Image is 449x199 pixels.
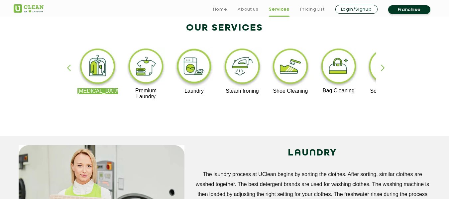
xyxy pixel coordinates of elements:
img: laundry_cleaning_11zon.webp [174,47,215,88]
img: dry_cleaning_11zon.webp [77,47,118,88]
p: Shoe Cleaning [270,88,311,94]
img: UClean Laundry and Dry Cleaning [14,4,44,13]
img: sofa_cleaning_11zon.webp [366,47,407,88]
a: Login/Signup [335,5,378,14]
p: Laundry [174,88,215,94]
p: Premium Laundry [126,88,167,100]
a: Home [213,5,227,13]
a: Services [269,5,289,13]
p: [MEDICAL_DATA] [77,88,118,94]
img: shoe_cleaning_11zon.webp [270,47,311,88]
h2: LAUNDRY [194,145,431,161]
p: Steam Ironing [222,88,263,94]
img: steam_ironing_11zon.webp [222,47,263,88]
a: About us [238,5,258,13]
p: Sofa Cleaning [366,88,407,94]
img: bag_cleaning_11zon.webp [318,47,359,88]
p: Bag Cleaning [318,88,359,94]
img: premium_laundry_cleaning_11zon.webp [126,47,167,88]
a: Franchise [388,5,430,14]
a: Pricing List [300,5,325,13]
